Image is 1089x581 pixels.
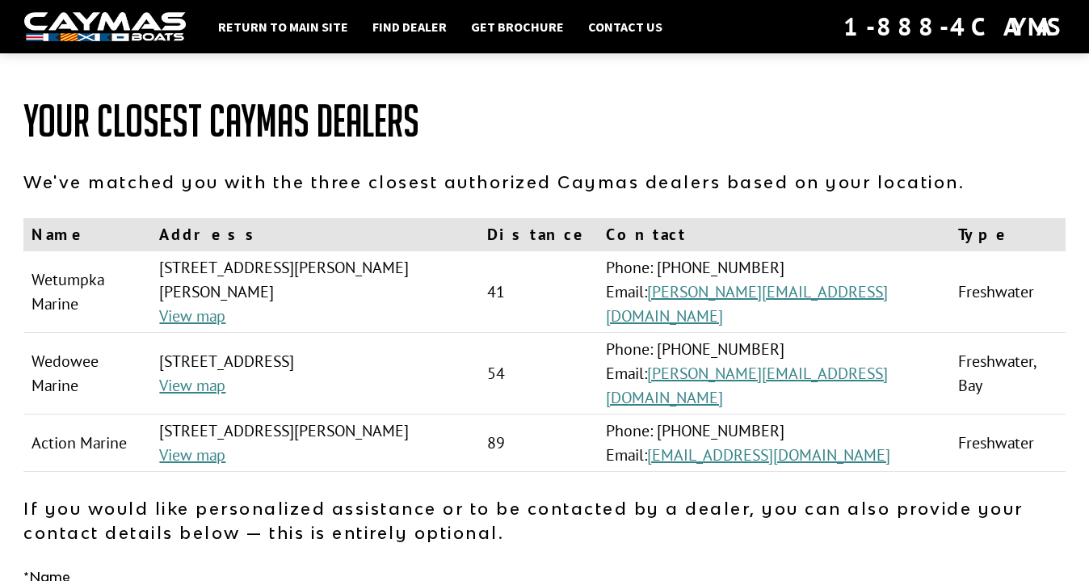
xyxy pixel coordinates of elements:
td: Action Marine [23,415,151,472]
td: Phone: [PHONE_NUMBER] Email: [598,251,950,333]
a: View map [159,305,225,326]
td: [STREET_ADDRESS][PERSON_NAME][PERSON_NAME] [151,251,478,333]
td: 41 [479,251,598,333]
h1: Your Closest Caymas Dealers [23,97,1066,145]
p: If you would like personalized assistance or to be contacted by a dealer, you can also provide yo... [23,496,1066,545]
a: View map [159,444,225,465]
td: 89 [479,415,598,472]
a: Get Brochure [463,16,572,37]
td: Freshwater [950,251,1066,333]
a: [PERSON_NAME][EMAIL_ADDRESS][DOMAIN_NAME] [606,363,888,408]
div: 1-888-4CAYMAS [843,9,1065,44]
a: Find Dealer [364,16,455,37]
a: [EMAIL_ADDRESS][DOMAIN_NAME] [647,444,890,465]
td: Wedowee Marine [23,333,151,415]
th: Address [151,218,478,251]
a: Return to main site [210,16,356,37]
th: Contact [598,218,950,251]
td: Freshwater, Bay [950,333,1066,415]
th: Name [23,218,151,251]
img: white-logo-c9c8dbefe5ff5ceceb0f0178aa75bf4bb51f6bca0971e226c86eb53dfe498488.png [24,12,186,42]
td: 54 [479,333,598,415]
a: Contact Us [580,16,671,37]
p: We've matched you with the three closest authorized Caymas dealers based on your location. [23,170,1066,194]
td: Freshwater [950,415,1066,472]
th: Type [950,218,1066,251]
a: View map [159,375,225,396]
td: [STREET_ADDRESS][PERSON_NAME] [151,415,478,472]
td: Phone: [PHONE_NUMBER] Email: [598,415,950,472]
td: Wetumpka Marine [23,251,151,333]
th: Distance [479,218,598,251]
td: Phone: [PHONE_NUMBER] Email: [598,333,950,415]
td: [STREET_ADDRESS] [151,333,478,415]
a: [PERSON_NAME][EMAIL_ADDRESS][DOMAIN_NAME] [606,281,888,326]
